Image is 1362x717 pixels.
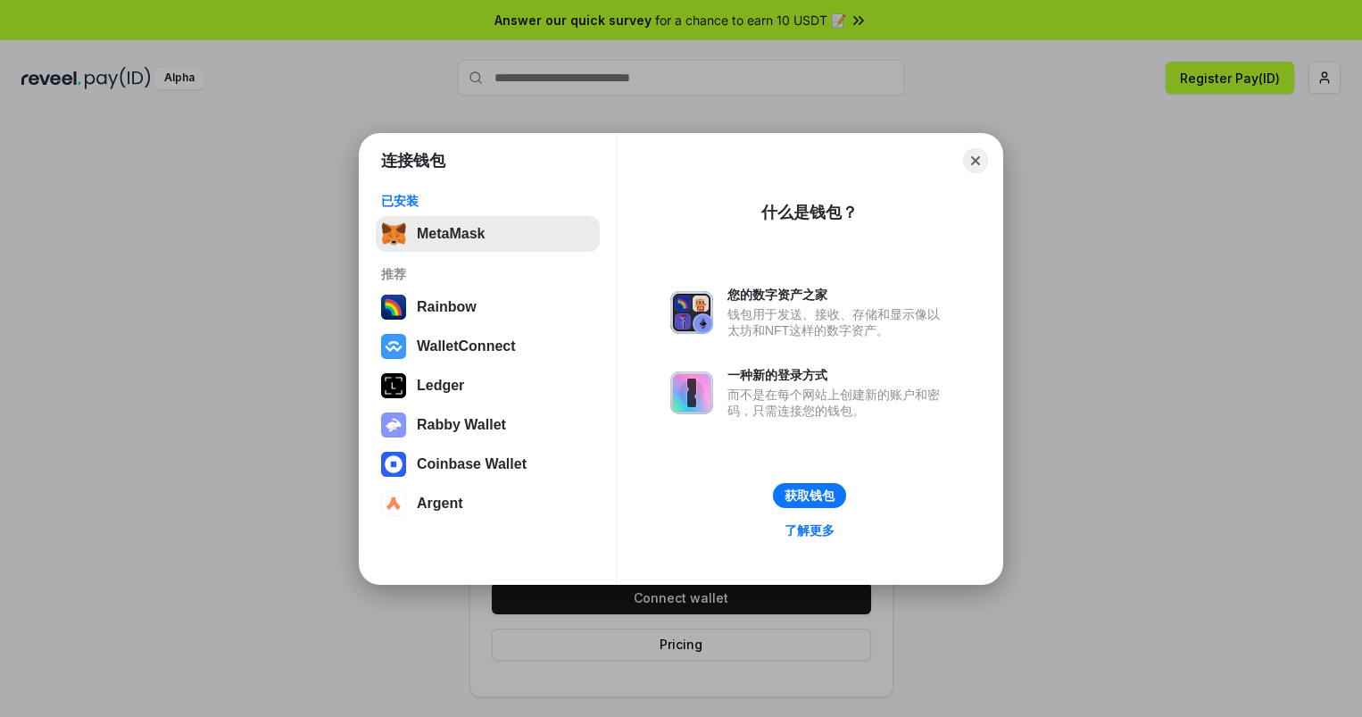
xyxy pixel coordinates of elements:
a: 了解更多 [774,519,845,542]
div: Rainbow [417,299,477,315]
button: 获取钱包 [773,483,846,508]
button: Rainbow [376,289,600,325]
img: svg+xml,%3Csvg%20width%3D%2228%22%20height%3D%2228%22%20viewBox%3D%220%200%2028%2028%22%20fill%3D... [381,334,406,359]
img: svg+xml,%3Csvg%20width%3D%2228%22%20height%3D%2228%22%20viewBox%3D%220%200%2028%2028%22%20fill%3D... [381,452,406,477]
div: Ledger [417,378,464,394]
img: svg+xml,%3Csvg%20xmlns%3D%22http%3A%2F%2Fwww.w3.org%2F2000%2Fsvg%22%20fill%3D%22none%22%20viewBox... [670,291,713,334]
button: WalletConnect [376,329,600,364]
button: MetaMask [376,216,600,252]
img: svg+xml,%3Csvg%20width%3D%2228%22%20height%3D%2228%22%20viewBox%3D%220%200%2028%2028%22%20fill%3D... [381,491,406,516]
button: Coinbase Wallet [376,446,600,482]
img: svg+xml,%3Csvg%20xmlns%3D%22http%3A%2F%2Fwww.w3.org%2F2000%2Fsvg%22%20fill%3D%22none%22%20viewBox... [381,413,406,438]
button: Rabby Wallet [376,407,600,443]
div: Rabby Wallet [417,417,506,433]
div: Coinbase Wallet [417,456,527,472]
h1: 连接钱包 [381,150,445,171]
div: 了解更多 [785,522,835,538]
button: Ledger [376,368,600,404]
div: 一种新的登录方式 [727,367,949,383]
div: 已安装 [381,193,594,209]
div: Argent [417,496,463,512]
img: svg+xml,%3Csvg%20xmlns%3D%22http%3A%2F%2Fwww.w3.org%2F2000%2Fsvg%22%20fill%3D%22none%22%20viewBox... [670,371,713,414]
div: 您的数字资产之家 [727,287,949,303]
div: 而不是在每个网站上创建新的账户和密码，只需连接您的钱包。 [727,387,949,419]
div: MetaMask [417,226,485,242]
button: Close [963,148,988,173]
button: Argent [376,486,600,521]
img: svg+xml,%3Csvg%20width%3D%22120%22%20height%3D%22120%22%20viewBox%3D%220%200%20120%20120%22%20fil... [381,295,406,320]
img: svg+xml,%3Csvg%20fill%3D%22none%22%20height%3D%2233%22%20viewBox%3D%220%200%2035%2033%22%20width%... [381,221,406,246]
div: 什么是钱包？ [761,202,858,223]
div: 获取钱包 [785,488,835,504]
div: 推荐 [381,266,594,282]
div: WalletConnect [417,338,516,354]
div: 钱包用于发送、接收、存储和显示像以太坊和NFT这样的数字资产。 [727,306,949,338]
img: svg+xml,%3Csvg%20xmlns%3D%22http%3A%2F%2Fwww.w3.org%2F2000%2Fsvg%22%20width%3D%2228%22%20height%3... [381,373,406,398]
